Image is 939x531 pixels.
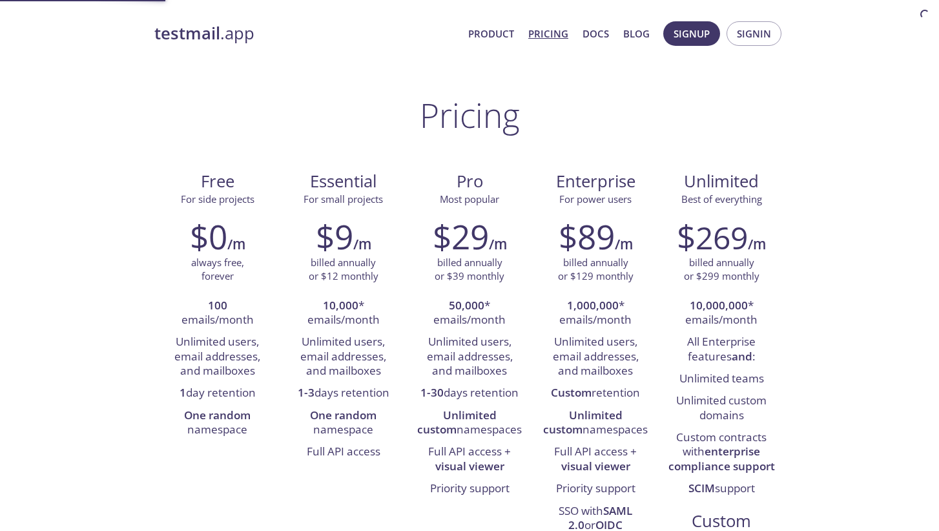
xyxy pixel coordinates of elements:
[615,233,633,255] h6: /m
[180,385,186,400] strong: 1
[542,478,649,500] li: Priority support
[416,441,522,478] li: Full API access +
[416,295,522,332] li: * emails/month
[154,22,220,45] strong: testmail
[417,171,522,193] span: Pro
[420,96,520,134] h1: Pricing
[542,405,649,442] li: namespaces
[684,170,759,193] span: Unlimited
[677,217,748,256] h2: $
[668,427,775,478] li: Custom contracts with
[154,23,458,45] a: testmail.app
[561,459,630,474] strong: visual viewer
[684,256,759,284] p: billed annually or $299 monthly
[558,256,634,284] p: billed annually or $129 monthly
[732,349,752,364] strong: and
[290,382,397,404] li: days retention
[290,405,397,442] li: namespace
[668,478,775,500] li: support
[668,331,775,368] li: All Enterprise features :
[304,193,383,205] span: For small projects
[559,193,632,205] span: For power users
[164,295,271,332] li: emails/month
[567,298,619,313] strong: 1,000,000
[353,233,371,255] h6: /m
[681,193,762,205] span: Best of everything
[727,21,781,46] button: Signin
[164,382,271,404] li: day retention
[190,217,227,256] h2: $0
[165,171,270,193] span: Free
[290,295,397,332] li: * emails/month
[291,171,396,193] span: Essential
[674,25,710,42] span: Signup
[737,25,771,42] span: Signin
[227,233,245,255] h6: /m
[696,216,748,258] span: 269
[668,390,775,427] li: Unlimited custom domains
[416,331,522,382] li: Unlimited users, email addresses, and mailboxes
[748,233,766,255] h6: /m
[440,193,499,205] span: Most popular
[290,331,397,382] li: Unlimited users, email addresses, and mailboxes
[542,382,649,404] li: retention
[690,298,748,313] strong: 10,000,000
[433,217,489,256] h2: $29
[551,385,592,400] strong: Custom
[668,444,775,473] strong: enterprise compliance support
[435,256,504,284] p: billed annually or $39 monthly
[310,408,377,422] strong: One random
[543,408,623,437] strong: Unlimited custom
[316,217,353,256] h2: $9
[416,405,522,442] li: namespaces
[290,441,397,463] li: Full API access
[191,256,244,284] p: always free, forever
[420,385,444,400] strong: 1-30
[416,382,522,404] li: days retention
[449,298,484,313] strong: 50,000
[623,25,650,42] a: Blog
[416,478,522,500] li: Priority support
[164,331,271,382] li: Unlimited users, email addresses, and mailboxes
[435,459,504,474] strong: visual viewer
[309,256,378,284] p: billed annually or $12 monthly
[542,441,649,478] li: Full API access +
[688,481,715,495] strong: SCIM
[583,25,609,42] a: Docs
[208,298,227,313] strong: 100
[542,295,649,332] li: * emails/month
[668,368,775,390] li: Unlimited teams
[468,25,514,42] a: Product
[489,233,507,255] h6: /m
[298,385,315,400] strong: 1-3
[528,25,568,42] a: Pricing
[668,295,775,332] li: * emails/month
[663,21,720,46] button: Signup
[184,408,251,422] strong: One random
[323,298,358,313] strong: 10,000
[164,405,271,442] li: namespace
[542,331,649,382] li: Unlimited users, email addresses, and mailboxes
[181,193,254,205] span: For side projects
[417,408,497,437] strong: Unlimited custom
[543,171,648,193] span: Enterprise
[559,217,615,256] h2: $89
